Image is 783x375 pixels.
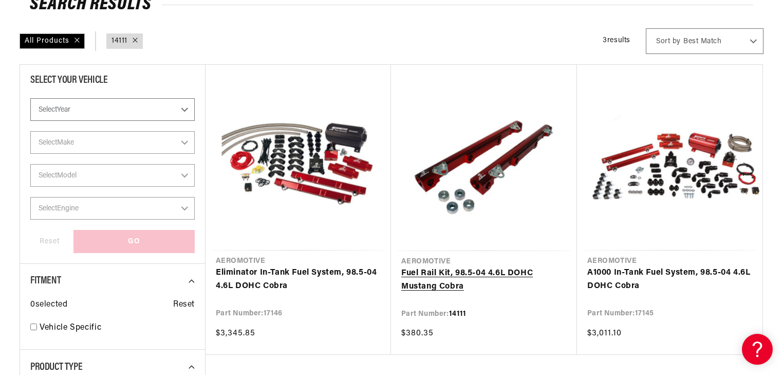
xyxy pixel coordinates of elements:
[216,266,381,293] a: Eliminator In-Tank Fuel System, 98.5-04 4.6L DOHC Cobra
[603,37,630,44] span: 3 results
[30,98,195,121] select: Year
[30,298,67,312] span: 0 selected
[173,298,195,312] span: Reset
[20,33,85,49] div: All Products
[40,322,195,335] a: Vehicle Specific
[30,75,195,88] div: Select Your Vehicle
[401,267,567,293] a: Fuel Rail Kit, 98.5-04 4.6L DOHC Mustang Cobra
[30,276,61,286] span: Fitment
[656,37,681,47] span: Sort by
[111,35,127,47] a: 14111
[30,164,195,187] select: Model
[30,131,195,154] select: Make
[30,197,195,220] select: Engine
[587,266,752,293] a: A1000 In-Tank Fuel System, 98.5-04 4.6L DOHC Cobra
[30,362,82,372] span: Product Type
[646,28,763,54] select: Sort by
